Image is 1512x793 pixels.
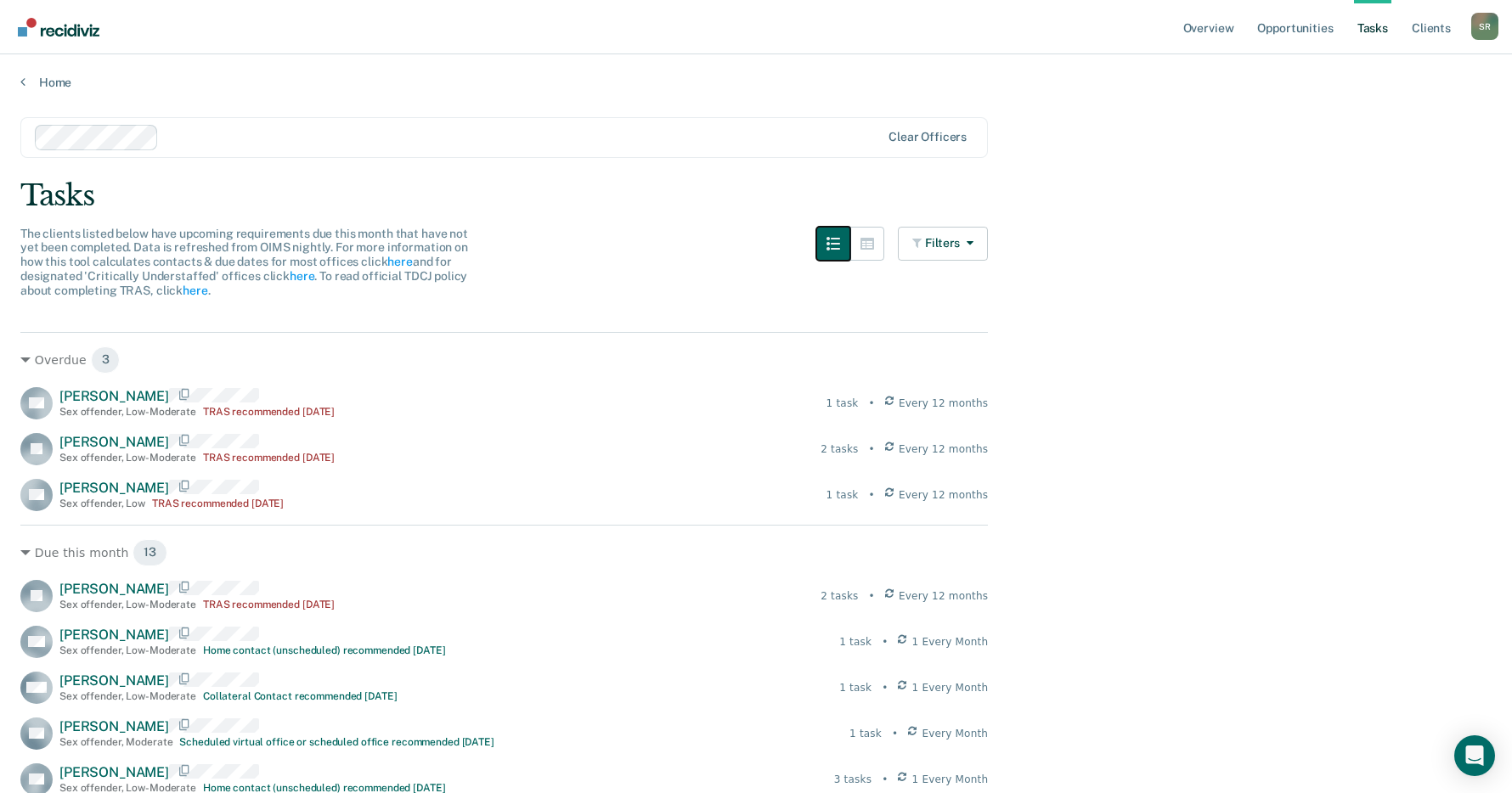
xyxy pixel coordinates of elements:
img: Recidiviz [18,18,99,37]
button: Profile dropdown button [1471,13,1498,40]
div: Sex offender , Low-Moderate [59,644,196,656]
div: Scheduled virtual office or scheduled office recommended [DATE] [179,736,494,748]
span: 13 [133,539,167,566]
div: TRAS recommended [DATE] [203,452,335,464]
span: [PERSON_NAME] [59,764,169,780]
span: 1 Every Month [912,680,989,695]
a: Home [20,75,1492,90]
span: [PERSON_NAME] [59,581,169,597]
span: [PERSON_NAME] [59,388,169,404]
div: • [882,680,888,695]
span: The clients listed below have upcoming requirements due this month that have not yet been complet... [20,227,468,297]
span: [PERSON_NAME] [59,672,169,689]
div: Collateral Contact recommended [DATE] [203,690,398,702]
span: [PERSON_NAME] [59,480,169,496]
div: 2 tasks [821,441,858,457]
div: Sex offender , Moderate [59,736,172,748]
div: Due this month 13 [20,539,988,566]
div: 1 task [827,396,859,411]
div: • [869,396,875,411]
div: Sex offender , Low [59,498,145,509]
a: here [183,284,207,297]
div: 1 task [849,726,882,741]
div: S R [1471,13,1498,40]
span: 3 [91,346,121,374]
div: Tasks [20,178,1492,213]
div: 2 tasks [821,588,858,604]
span: Every 12 months [899,487,988,503]
div: Sex offender , Low-Moderate [59,406,196,418]
div: • [882,634,888,650]
div: • [869,441,875,457]
a: here [387,255,412,268]
span: 1 Every Month [912,772,989,787]
div: TRAS recommended [DATE] [203,406,335,418]
div: TRAS recommended [DATE] [152,498,284,509]
span: [PERSON_NAME] [59,434,169,450]
div: Open Intercom Messenger [1454,735,1495,776]
div: • [869,588,875,604]
div: Clear officers [889,130,967,144]
div: 1 task [839,680,872,695]
span: Every Month [922,726,988,741]
div: 1 task [839,634,872,650]
div: Sex offender , Low-Moderate [59,452,196,464]
div: • [892,726,898,741]
div: Sex offender , Low-Moderate [59,599,196,610]
div: 3 tasks [834,772,872,787]
span: [PERSON_NAME] [59,718,169,734]
div: Home contact (unscheduled) recommended [DATE] [203,644,446,656]
div: Overdue 3 [20,346,988,374]
button: Filters [898,227,988,261]
div: 1 task [827,487,859,503]
div: • [869,487,875,503]
span: [PERSON_NAME] [59,627,169,643]
a: here [290,269,314,283]
span: 1 Every Month [912,634,989,650]
div: Sex offender , Low-Moderate [59,690,196,702]
div: TRAS recommended [DATE] [203,599,335,610]
span: Every 12 months [899,588,988,604]
div: • [882,772,888,787]
span: Every 12 months [899,441,988,457]
span: Every 12 months [899,396,988,411]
